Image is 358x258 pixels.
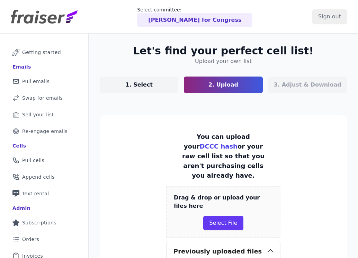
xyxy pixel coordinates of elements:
img: Fraiser Logo [11,10,78,24]
div: Cells [12,142,26,149]
h3: Previously uploaded files [173,247,262,256]
button: Select File [203,216,243,230]
a: Getting started [6,45,83,60]
p: 1. Select [125,81,153,89]
span: Pull emails [22,78,50,85]
a: Pull emails [6,74,83,89]
a: DCCC hash [200,143,238,150]
div: Emails [12,63,31,70]
a: 2. Upload [184,77,262,93]
p: Select committee: [137,6,252,13]
span: Text rental [22,190,49,197]
a: Text rental [6,186,83,201]
a: Swap for emails [6,90,83,106]
a: Re-engage emails [6,124,83,139]
h2: Let's find your perfect cell list! [133,45,314,57]
span: Pull cells [22,157,44,164]
a: 1. Select [100,77,178,93]
p: Drag & drop or upload your files here [174,194,273,210]
span: Subscriptions [22,219,56,226]
a: Subscriptions [6,215,83,230]
span: Sell your list [22,111,54,118]
p: [PERSON_NAME] for Congress [148,16,241,24]
a: Append cells [6,169,83,185]
a: Sell your list [6,107,83,122]
h4: Upload your own list [195,57,252,65]
a: Orders [6,232,83,247]
input: Sign out [312,9,347,24]
p: You can upload your or your raw cell list so that you aren't purchasing cells you already have. [180,132,266,180]
a: Select committee: [PERSON_NAME] for Congress [137,6,252,27]
a: Pull cells [6,153,83,168]
p: 3. Adjust & Download [274,81,341,89]
span: Getting started [22,49,61,56]
span: Swap for emails [22,95,63,101]
span: Append cells [22,174,55,180]
div: Admin [12,205,30,212]
p: 2. Upload [208,81,238,89]
span: Orders [22,236,39,243]
span: Re-engage emails [22,128,68,135]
